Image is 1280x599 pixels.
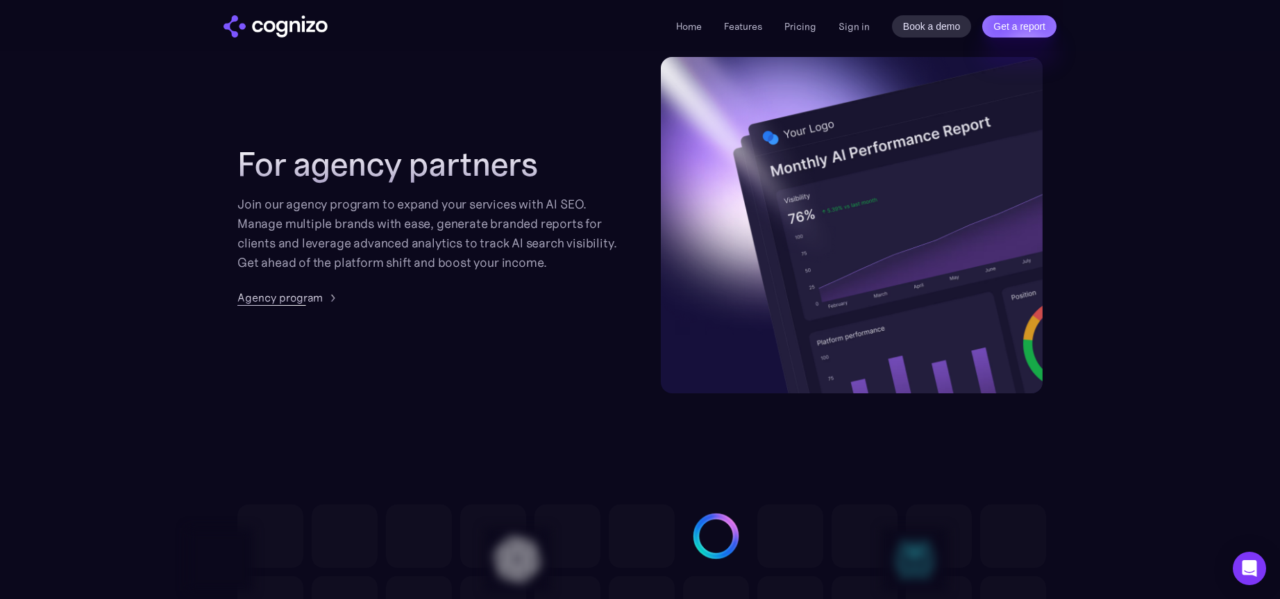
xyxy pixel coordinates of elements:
div: Open Intercom Messenger [1233,552,1266,585]
a: Agency program [237,289,339,306]
a: home [224,15,328,38]
a: Features [724,20,762,33]
a: Home [676,20,702,33]
div: Join our agency program to expand your services with AI SEO. Manage multiple brands with ease, ge... [237,195,619,272]
a: Sign in [839,18,870,35]
div: Agency program [237,289,323,306]
a: Get a report [982,15,1056,38]
img: cognizo logo [224,15,328,38]
h2: For agency partners [237,145,619,183]
a: Book a demo [892,15,972,38]
a: Pricing [784,20,816,33]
